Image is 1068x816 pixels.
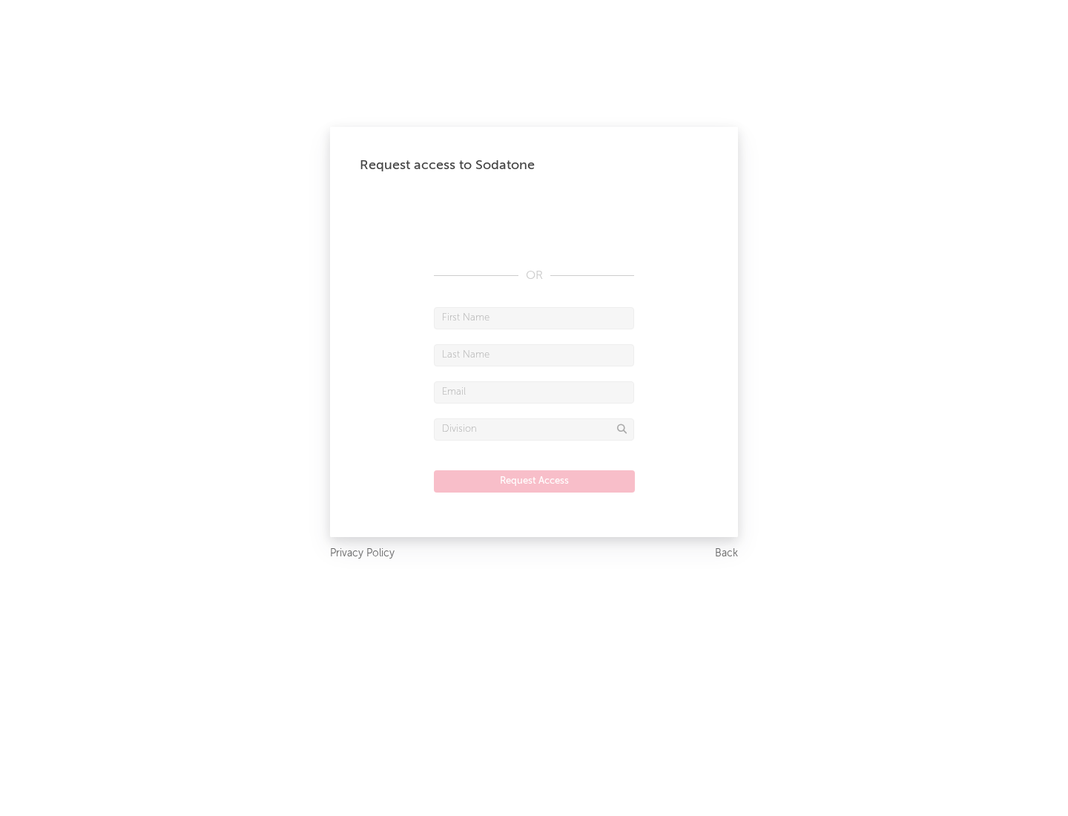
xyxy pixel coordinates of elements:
input: Division [434,418,634,441]
button: Request Access [434,470,635,493]
input: Email [434,381,634,404]
div: OR [434,267,634,285]
a: Back [715,544,738,563]
a: Privacy Policy [330,544,395,563]
input: Last Name [434,344,634,366]
input: First Name [434,307,634,329]
div: Request access to Sodatone [360,157,708,174]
